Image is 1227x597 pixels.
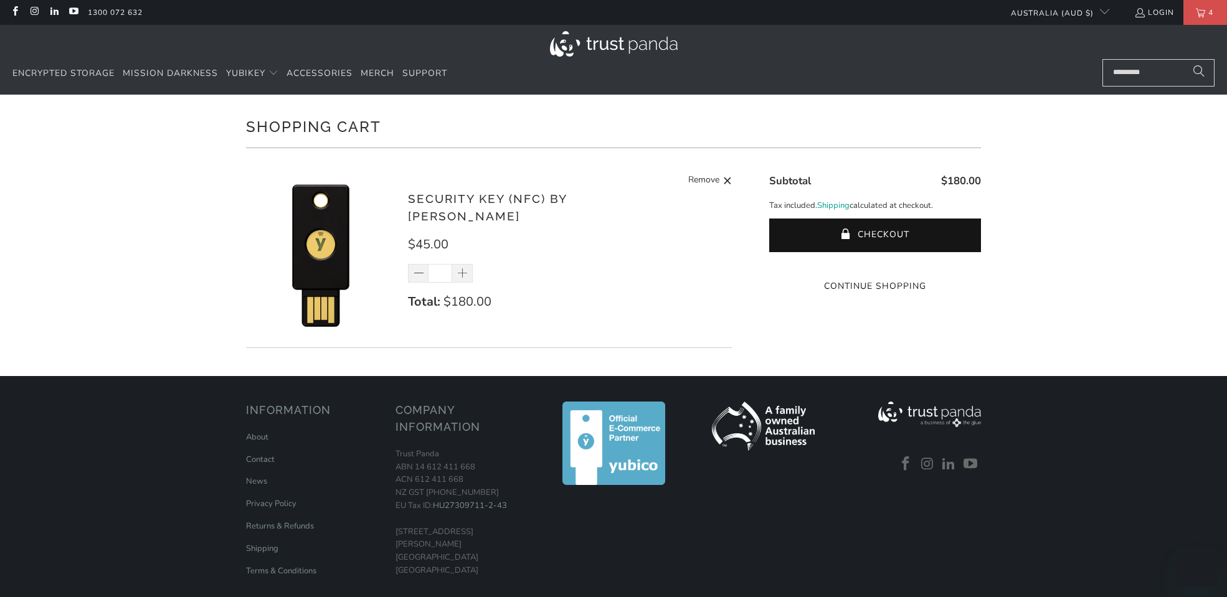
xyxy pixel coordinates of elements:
[961,456,980,472] a: Trust Panda Australia on YouTube
[1102,59,1215,87] input: Search...
[688,173,732,189] a: Remove
[12,59,447,88] nav: Translation missing: en.navigation.header.main_nav
[896,456,915,472] a: Trust Panda Australia on Facebook
[246,565,316,576] a: Terms & Conditions
[1183,59,1215,87] button: Search
[918,456,937,472] a: Trust Panda Australia on Instagram
[769,219,981,252] button: Checkout
[123,67,218,79] span: Mission Darkness
[246,498,296,509] a: Privacy Policy
[246,454,275,465] a: Contact
[29,7,39,17] a: Trust Panda Australia on Instagram
[408,236,448,253] span: $45.00
[940,456,959,472] a: Trust Panda Australia on LinkedIn
[817,199,850,212] a: Shipping
[88,6,143,19] a: 1300 072 632
[1134,6,1174,19] a: Login
[68,7,78,17] a: Trust Panda Australia on YouTube
[408,293,440,310] strong: Total:
[246,431,268,443] a: About
[287,67,353,79] span: Accessories
[688,173,719,189] span: Remove
[408,192,567,223] a: Security Key (NFC) by [PERSON_NAME]
[226,67,265,79] span: YubiKey
[246,543,278,554] a: Shipping
[941,174,981,188] span: $180.00
[123,59,218,88] a: Mission Darkness
[49,7,59,17] a: Trust Panda Australia on LinkedIn
[12,67,115,79] span: Encrypted Storage
[769,280,981,293] a: Continue Shopping
[402,59,447,88] a: Support
[769,199,981,212] p: Tax included. calculated at checkout.
[1177,547,1217,587] iframe: Button to launch messaging window
[443,293,491,310] span: $180.00
[361,67,394,79] span: Merch
[396,448,533,577] p: Trust Panda ABN 14 612 411 668 ACN 612 411 668 NZ GST [PHONE_NUMBER] EU Tax ID: [STREET_ADDRESS][...
[246,179,396,329] img: Security Key (NFC) by Yubico
[12,59,115,88] a: Encrypted Storage
[433,500,507,511] a: HU27309711-2-43
[402,67,447,79] span: Support
[287,59,353,88] a: Accessories
[226,59,278,88] summary: YubiKey
[361,59,394,88] a: Merch
[9,7,20,17] a: Trust Panda Australia on Facebook
[246,520,314,532] a: Returns & Refunds
[769,174,811,188] span: Subtotal
[550,31,678,57] img: Trust Panda Australia
[246,476,267,487] a: News
[246,113,981,138] h1: Shopping Cart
